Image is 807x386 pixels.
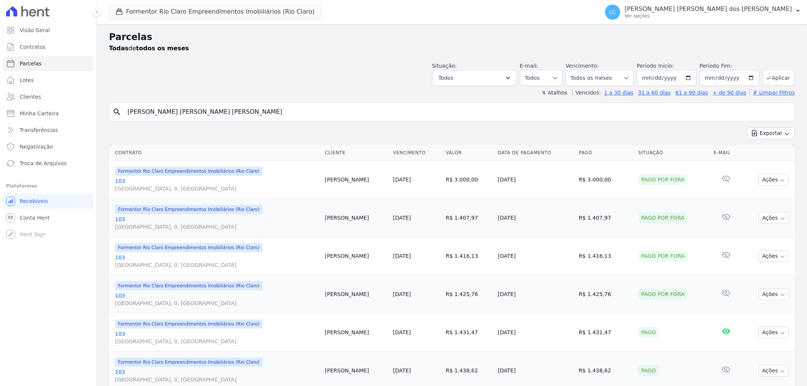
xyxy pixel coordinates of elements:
th: Data de Pagamento [495,145,576,161]
a: Minha Carteira [3,106,93,121]
span: Parcelas [20,60,42,67]
td: R$ 1.416,13 [576,237,635,275]
strong: Todas [109,45,129,52]
span: Transferências [20,126,58,134]
span: Troca de Arquivos [20,160,67,167]
th: Cliente [322,145,390,161]
p: [PERSON_NAME] [PERSON_NAME] dos [PERSON_NAME] [625,5,792,13]
span: [GEOGRAPHIC_DATA], 0, [GEOGRAPHIC_DATA] [115,376,319,383]
td: R$ 1.425,76 [443,275,495,313]
td: [DATE] [495,313,576,352]
td: [DATE] [495,275,576,313]
p: Ver opções [625,13,792,19]
span: Formentor Rio Claro Empreendimentos Imobiliários (Rio Claro) [115,205,263,214]
a: 103[GEOGRAPHIC_DATA], 0, [GEOGRAPHIC_DATA] [115,330,319,345]
a: 103[GEOGRAPHIC_DATA], 0, [GEOGRAPHIC_DATA] [115,215,319,231]
a: Clientes [3,89,93,104]
h2: Parcelas [109,30,795,44]
td: R$ 1.431,47 [443,313,495,352]
th: Situação [635,145,711,161]
span: Contratos [20,43,45,51]
th: E-mail [711,145,742,161]
button: Ações [759,174,789,186]
a: [DATE] [393,291,411,297]
a: 103[GEOGRAPHIC_DATA], 0, [GEOGRAPHIC_DATA] [115,177,319,192]
div: Pago por fora [638,289,688,299]
span: Clientes [20,93,41,101]
a: Contratos [3,39,93,54]
span: Lotes [20,76,34,84]
label: Situação: [432,63,457,69]
td: [PERSON_NAME] [322,161,390,199]
a: 61 a 90 dias [675,90,708,96]
a: Conta Hent [3,210,93,225]
a: Visão Geral [3,23,93,38]
a: 103[GEOGRAPHIC_DATA], 0, [GEOGRAPHIC_DATA] [115,368,319,383]
td: [DATE] [495,199,576,237]
a: [DATE] [393,253,411,259]
a: 1 a 30 dias [604,90,633,96]
span: Negativação [20,143,53,150]
td: R$ 3.000,00 [576,161,635,199]
button: Ações [759,212,789,224]
a: Recebíveis [3,194,93,209]
span: Visão Geral [20,26,50,34]
td: R$ 1.407,97 [443,199,495,237]
td: [PERSON_NAME] [322,199,390,237]
div: Pago [638,327,659,338]
th: Vencimento [390,145,443,161]
td: [DATE] [495,161,576,199]
span: Todos [438,73,453,82]
td: [PERSON_NAME] [322,313,390,352]
a: Negativação [3,139,93,154]
span: Formentor Rio Claro Empreendimentos Imobiliários (Rio Claro) [115,243,263,252]
label: Vencimento: [566,63,599,69]
button: Ações [759,365,789,377]
a: 103[GEOGRAPHIC_DATA], 0, [GEOGRAPHIC_DATA] [115,254,319,269]
input: Buscar por nome do lote ou do cliente [123,104,791,119]
a: Lotes [3,73,93,88]
span: Formentor Rio Claro Empreendimentos Imobiliários (Rio Claro) [115,319,263,329]
a: Parcelas [3,56,93,71]
a: [DATE] [393,329,411,335]
a: ✗ Limpar Filtros [749,90,795,96]
i: search [112,107,121,116]
a: 31 a 60 dias [638,90,670,96]
a: Transferências [3,122,93,138]
label: ↯ Atalhos [541,90,567,96]
span: [GEOGRAPHIC_DATA], 0, [GEOGRAPHIC_DATA] [115,185,319,192]
th: Pago [576,145,635,161]
button: Exportar [747,127,795,139]
div: Pago [638,365,659,376]
label: Vencidos: [572,90,601,96]
a: Troca de Arquivos [3,156,93,171]
td: [DATE] [495,237,576,275]
span: Recebíveis [20,197,48,205]
a: [DATE] [393,215,411,221]
span: [GEOGRAPHIC_DATA], 0, [GEOGRAPHIC_DATA] [115,299,319,307]
label: Período Inicío: [637,63,674,69]
td: R$ 1.407,97 [576,199,635,237]
div: Pago por fora [638,212,688,223]
td: R$ 1.416,13 [443,237,495,275]
a: 103[GEOGRAPHIC_DATA], 0, [GEOGRAPHIC_DATA] [115,292,319,307]
label: E-mail: [520,63,538,69]
a: [DATE] [393,367,411,374]
button: Ações [759,327,789,338]
strong: todos os meses [136,45,189,52]
button: Formentor Rio Claro Empreendimentos Imobiliários (Rio Claro) [109,5,321,19]
div: Pago por fora [638,251,688,261]
button: Ações [759,288,789,300]
div: Pago por fora [638,174,688,185]
span: Formentor Rio Claro Empreendimentos Imobiliários (Rio Claro) [115,281,263,290]
td: [PERSON_NAME] [322,275,390,313]
span: Conta Hent [20,214,50,222]
button: LC [PERSON_NAME] [PERSON_NAME] dos [PERSON_NAME] Ver opções [599,2,807,23]
div: Plataformas [6,181,90,191]
span: [GEOGRAPHIC_DATA], 0, [GEOGRAPHIC_DATA] [115,223,319,231]
td: R$ 1.425,76 [576,275,635,313]
span: Formentor Rio Claro Empreendimentos Imobiliários (Rio Claro) [115,358,263,367]
span: Minha Carteira [20,110,59,117]
span: LC [609,9,616,15]
button: Aplicar [762,70,795,86]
